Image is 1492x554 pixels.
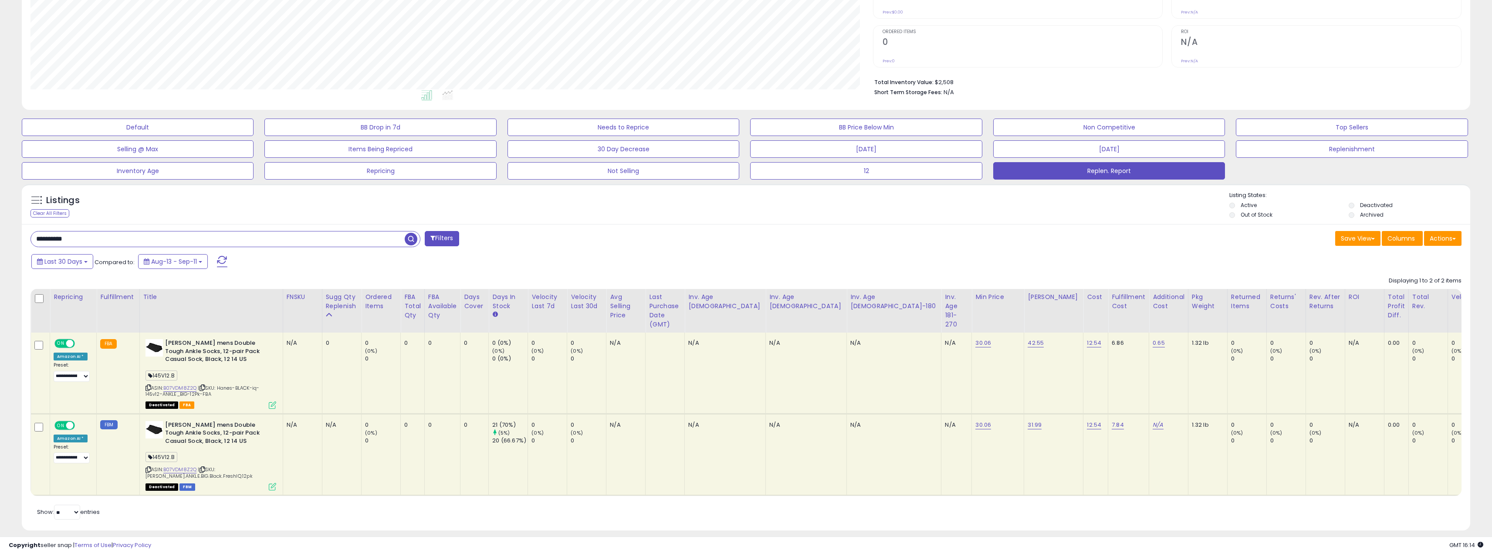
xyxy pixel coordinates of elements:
[1231,421,1266,429] div: 0
[1388,339,1402,347] div: 0.00
[750,162,982,180] button: 12
[145,370,177,381] span: 145V12.B
[688,339,759,347] div: N/A
[1270,355,1306,363] div: 0
[688,421,759,429] div: N/A
[365,429,377,436] small: (0%)
[531,437,567,445] div: 0
[163,466,197,473] a: B07VDM8Z2Q
[1387,234,1415,243] span: Columns
[1229,191,1470,200] p: Listing States:
[1028,292,1079,302] div: [PERSON_NAME]
[1181,58,1198,64] small: Prev: N/A
[1412,347,1424,354] small: (0%)
[179,401,194,409] span: FBA
[1270,347,1282,354] small: (0%)
[1153,292,1184,311] div: Additional Cost
[1153,421,1163,429] a: N/A
[165,339,271,366] b: [PERSON_NAME] mens Double Tough Ankle Socks, 12-pair Pack Casual Sock, Black, 12 14 US
[1181,30,1461,34] span: ROI
[425,231,459,246] button: Filters
[365,292,397,311] div: Ordered Items
[1388,292,1405,320] div: Total Profit Diff.
[1112,421,1124,429] a: 7.84
[531,429,544,436] small: (0%)
[993,119,1225,136] button: Non Competitive
[1412,355,1448,363] div: 0
[100,420,117,429] small: FBM
[74,541,112,549] a: Terms of Use
[1028,339,1044,347] a: 42.55
[138,254,208,269] button: Aug-13 - Sep-11
[145,421,163,438] img: 31h9n4Gf9PL._SL40_.jpg
[163,384,197,392] a: B07VDM8Z2Q
[264,119,496,136] button: BB Drop in 7d
[326,339,355,347] div: 0
[145,483,179,491] span: All listings that are unavailable for purchase on Amazon for any reason other than out-of-stock
[945,339,965,347] div: N/A
[365,421,400,429] div: 0
[1112,292,1145,311] div: Fulfillment Cost
[145,401,179,409] span: All listings that are unavailable for purchase on Amazon for any reason other than out-of-stock
[750,119,982,136] button: BB Price Below Min
[531,355,567,363] div: 0
[55,340,66,347] span: ON
[1451,421,1487,429] div: 0
[1087,292,1104,302] div: Cost
[264,140,496,158] button: Items Being Repriced
[145,421,276,490] div: ASIN:
[1349,421,1377,429] div: N/A
[944,88,954,96] span: N/A
[1424,231,1462,246] button: Actions
[55,421,66,429] span: ON
[993,140,1225,158] button: [DATE]
[365,339,400,347] div: 0
[1382,231,1423,246] button: Columns
[428,339,453,347] div: 0
[95,258,135,266] span: Compared to:
[1309,355,1345,363] div: 0
[1451,347,1464,354] small: (0%)
[145,452,177,462] span: 145V12.B
[1112,339,1142,347] div: 6.86
[1087,421,1101,429] a: 12.54
[850,421,934,429] div: N/A
[498,429,510,436] small: (5%)
[492,421,528,429] div: 21 (70%)
[326,421,355,429] div: N/A
[1309,292,1341,311] div: Rev. After Returns
[1153,339,1165,347] a: 0.65
[54,362,90,382] div: Preset:
[1349,292,1380,302] div: ROI
[1270,429,1282,436] small: (0%)
[1241,211,1272,218] label: Out of Stock
[874,88,942,96] b: Short Term Storage Fees:
[492,339,528,347] div: 0 (0%)
[1231,292,1263,311] div: Returned Items
[571,429,583,436] small: (0%)
[975,421,991,429] a: 30.06
[1389,277,1462,285] div: Displaying 1 to 2 of 2 items
[1270,421,1306,429] div: 0
[571,355,606,363] div: 0
[113,541,151,549] a: Privacy Policy
[1270,292,1302,311] div: Returns' Costs
[287,421,315,429] div: N/A
[1309,429,1322,436] small: (0%)
[74,421,88,429] span: OFF
[365,437,400,445] div: 0
[507,140,739,158] button: 30 Day Decrease
[1241,201,1257,209] label: Active
[264,162,496,180] button: Repricing
[492,292,524,311] div: Days In Stock
[945,421,965,429] div: N/A
[492,355,528,363] div: 0 (0%)
[1309,347,1322,354] small: (0%)
[22,162,254,180] button: Inventory Age
[1270,437,1306,445] div: 0
[1335,231,1380,246] button: Save View
[143,292,279,302] div: Title
[571,339,606,347] div: 0
[507,162,739,180] button: Not Selling
[492,311,497,319] small: Days In Stock.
